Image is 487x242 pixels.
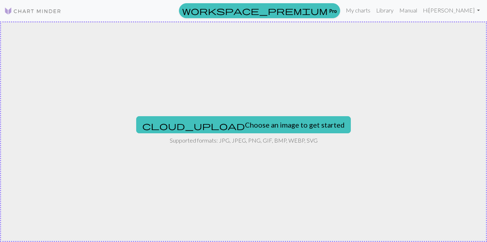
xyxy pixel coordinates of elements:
[182,6,328,16] span: workspace_premium
[136,116,351,133] button: Choose an image to get started
[142,121,245,131] span: cloud_upload
[170,136,318,145] p: Supported formats: JPG, JPEG, PNG, GIF, BMP, WEBP, SVG
[373,3,396,17] a: Library
[420,3,483,17] a: Hi[PERSON_NAME]
[343,3,373,17] a: My charts
[179,3,340,18] a: Pro
[4,7,61,15] img: Logo
[396,3,420,17] a: Manual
